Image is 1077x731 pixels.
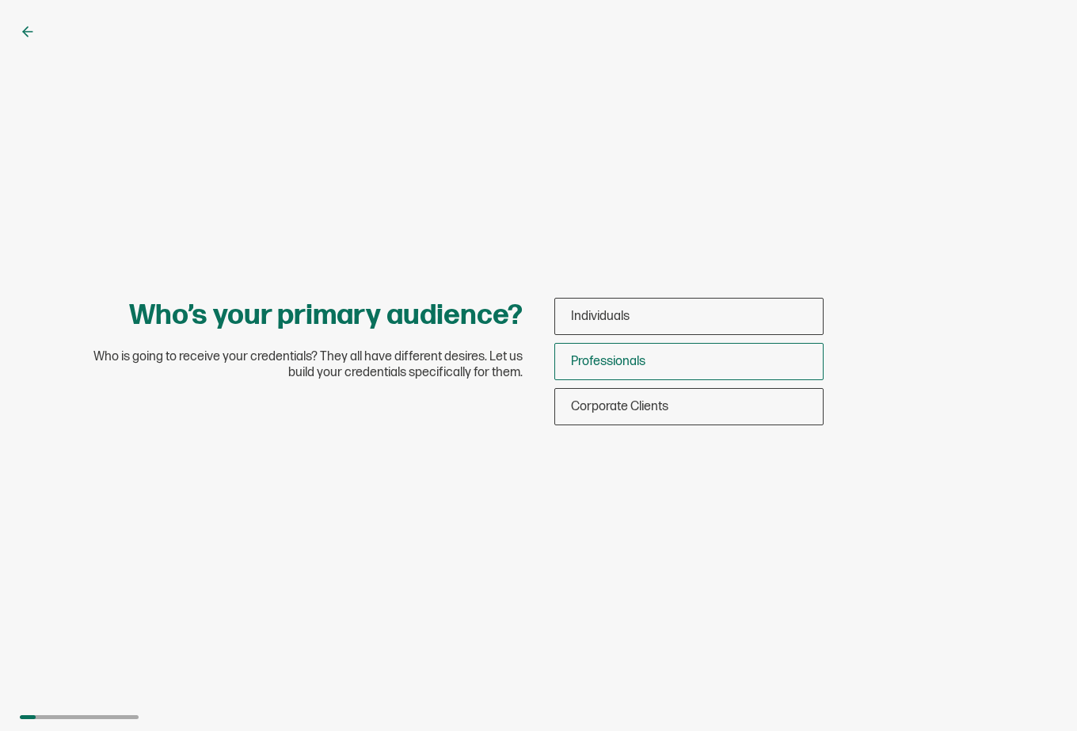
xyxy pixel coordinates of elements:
span: Individuals [571,309,630,324]
iframe: Chat Widget [998,655,1077,731]
span: Who is going to receive your credentials? They all have different desires. Let us build your cred... [79,349,523,381]
span: Professionals [571,354,645,369]
h1: Who’s your primary audience? [129,298,523,333]
span: Corporate Clients [571,399,668,414]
